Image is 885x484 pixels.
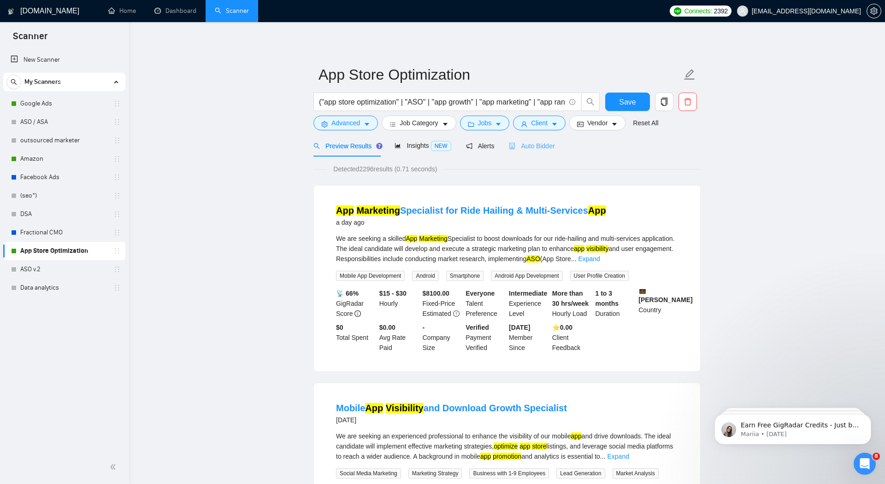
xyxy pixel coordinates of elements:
[113,100,121,107] span: holder
[551,121,558,128] span: caret-down
[655,98,673,106] span: copy
[20,242,108,260] a: App Store Optimization
[571,432,581,440] mark: app
[3,73,125,297] li: My Scanners
[110,462,119,472] span: double-left
[365,403,383,413] mark: App
[20,260,108,279] a: ASO v.2
[113,284,121,292] span: holder
[684,69,696,81] span: edit
[8,4,14,19] img: logo
[331,118,360,128] span: Advanced
[600,453,606,460] span: ...
[638,288,692,303] b: [PERSON_NAME]
[611,121,618,128] span: caret-down
[215,7,249,15] a: searchScanner
[464,288,507,319] div: Talent Preference
[594,288,637,319] div: Duration
[684,6,712,16] span: Connects:
[588,205,606,216] mark: App
[412,271,438,281] span: Android
[494,443,518,450] mark: optimize
[679,98,696,106] span: delete
[532,443,546,450] mark: store
[468,121,474,128] span: folder
[423,324,425,331] b: -
[389,121,396,128] span: bars
[442,121,448,128] span: caret-down
[639,288,646,295] img: 🇰🇪
[469,468,549,478] span: Business with 1-9 Employees
[714,6,728,16] span: 2392
[336,233,678,264] div: We are seeking a skilled Specialist to boost downloads for our ride-hailing and multi-services ap...
[464,322,507,353] div: Payment Verified
[11,51,118,69] a: New Scanner
[375,142,383,150] div: Tooltip anchor
[20,223,108,242] a: Fractional CMO
[509,143,515,149] span: robot
[569,99,575,105] span: info-circle
[478,118,492,128] span: Jobs
[613,468,659,478] span: Market Analysis
[570,271,629,281] span: User Profile Creation
[873,453,880,460] span: 8
[633,118,658,128] a: Reset All
[336,324,343,331] b: $ 0
[20,279,108,297] a: Data analytics
[113,192,121,199] span: holder
[336,468,401,478] span: Social Media Marketing
[423,290,449,297] b: $ 8100.00
[113,174,121,181] span: holder
[419,235,447,242] mark: Marketing
[313,143,320,149] span: search
[3,51,125,69] li: New Scanner
[521,121,527,128] span: user
[491,271,562,281] span: Android App Development
[519,443,530,450] mark: app
[113,137,121,144] span: holder
[552,324,572,331] b: ⭐️ 0.00
[509,324,530,331] b: [DATE]
[379,290,407,297] b: $15 - $30
[113,266,121,273] span: holder
[507,288,550,319] div: Experience Level
[6,29,55,49] span: Scanner
[113,118,121,126] span: holder
[550,322,594,353] div: Client Feedback
[867,4,881,18] button: setting
[336,290,359,297] b: 📡 66%
[379,324,395,331] b: $0.00
[336,414,567,426] div: [DATE]
[678,93,697,111] button: delete
[571,255,577,262] span: ...
[493,453,521,460] mark: promotion
[336,403,567,413] a: MobileApp Visibilityand Download Growth Specialist
[431,141,451,151] span: NEW
[336,217,606,228] div: a day ago
[854,453,876,475] iframe: Intercom live chat
[313,142,380,150] span: Preview Results
[336,431,678,461] div: We are seeking an experienced professional to enhance the visibility of our mobile and drive down...
[378,288,421,319] div: Hourly
[113,210,121,218] span: holder
[108,7,136,15] a: homeHome
[364,121,370,128] span: caret-down
[20,150,108,168] a: Amazon
[20,131,108,150] a: outsourced marketer
[550,288,594,319] div: Hourly Load
[20,187,108,205] a: (seo*)
[446,271,484,281] span: Smartphone
[421,322,464,353] div: Company Size
[581,93,600,111] button: search
[460,116,510,130] button: folderJobscaret-down
[113,247,121,255] span: holder
[582,98,599,106] span: search
[577,121,584,128] span: idcard
[400,118,438,128] span: Job Category
[608,453,629,460] a: Expand
[336,271,405,281] span: Mobile App Development
[655,93,673,111] button: copy
[319,63,682,86] input: Scanner name...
